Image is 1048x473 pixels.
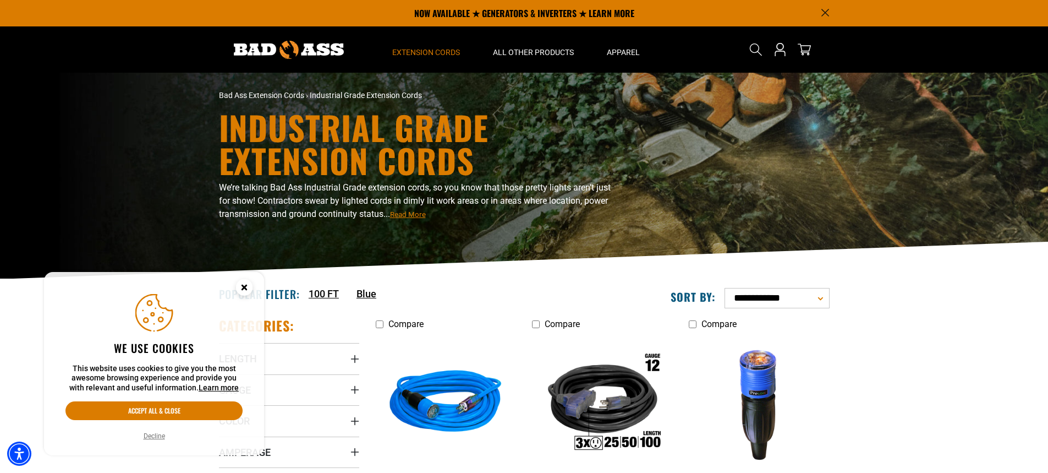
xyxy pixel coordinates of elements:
[376,340,515,467] img: blue
[234,41,344,59] img: Bad Ass Extension Cords
[219,90,621,101] nav: breadcrumbs
[140,431,168,442] button: Decline
[545,319,580,329] span: Compare
[219,437,359,467] summary: Amperage
[388,319,424,329] span: Compare
[795,43,813,56] a: cart
[390,210,426,219] span: Read More
[7,442,31,466] div: Accessibility Menu
[376,26,476,73] summary: Extension Cords
[65,401,243,420] button: Accept all & close
[306,91,308,100] span: ›
[607,47,640,57] span: Apparel
[219,111,621,177] h1: Industrial Grade Extension Cords
[224,272,264,306] button: Close this option
[199,383,239,392] a: This website uses cookies to give you the most awesome browsing experience and provide you with r...
[65,364,243,393] p: This website uses cookies to give you the most awesome browsing experience and provide you with r...
[690,340,828,467] img: DIY 15A-125V Click-to-Lock Lighted Connector
[309,286,339,301] a: 100 FT
[219,405,359,436] summary: Color
[219,181,621,221] p: We’re talking Bad Ass Industrial Grade extension cords, so you know that those pretty lights aren...
[671,290,716,304] label: Sort by:
[310,91,422,100] span: Industrial Grade Extension Cords
[771,26,789,73] a: Open this option
[493,47,574,57] span: All Other Products
[476,26,590,73] summary: All Other Products
[219,374,359,405] summary: Gauge
[701,319,737,329] span: Compare
[219,343,359,374] summary: Length
[533,340,672,467] img: Outdoor Dual Lighted 3-Outlet Extension Cord w/ Safety CGM
[356,286,376,301] a: Blue
[44,272,264,456] aside: Cookie Consent
[747,41,765,58] summary: Search
[392,47,460,57] span: Extension Cords
[590,26,656,73] summary: Apparel
[219,91,304,100] a: Bad Ass Extension Cords
[65,341,243,355] h2: We use cookies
